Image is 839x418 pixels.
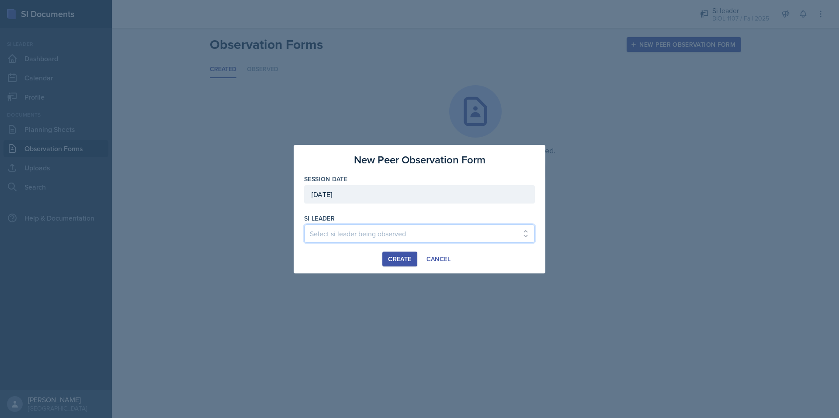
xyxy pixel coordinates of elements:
[426,256,451,263] div: Cancel
[354,152,485,168] h3: New Peer Observation Form
[304,214,335,223] label: si leader
[304,175,347,183] label: Session Date
[388,256,411,263] div: Create
[382,252,417,266] button: Create
[421,252,457,266] button: Cancel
